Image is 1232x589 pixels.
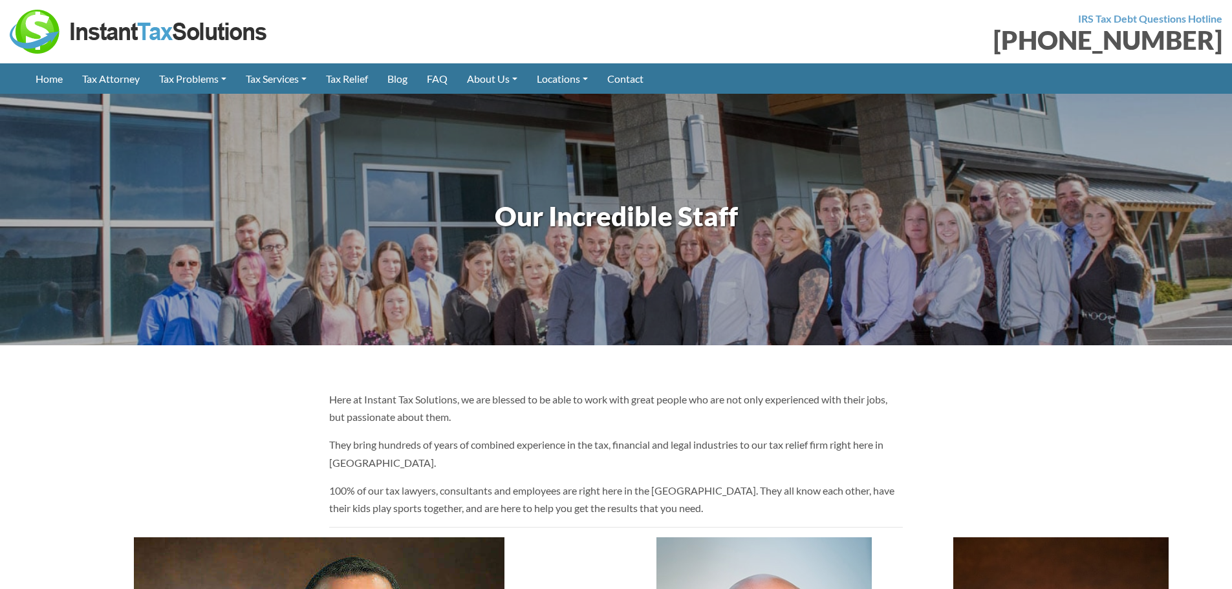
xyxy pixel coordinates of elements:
[316,63,378,94] a: Tax Relief
[10,10,268,54] img: Instant Tax Solutions Logo
[1078,12,1222,25] strong: IRS Tax Debt Questions Hotline
[417,63,457,94] a: FAQ
[378,63,417,94] a: Blog
[527,63,598,94] a: Locations
[236,63,316,94] a: Tax Services
[149,63,236,94] a: Tax Problems
[72,63,149,94] a: Tax Attorney
[457,63,527,94] a: About Us
[32,197,1200,235] h1: Our Incredible Staff
[626,27,1223,53] div: [PHONE_NUMBER]
[10,24,268,36] a: Instant Tax Solutions Logo
[329,482,903,517] p: 100% of our tax lawyers, consultants and employees are right here in the [GEOGRAPHIC_DATA]. They ...
[26,63,72,94] a: Home
[598,63,653,94] a: Contact
[329,391,903,425] p: Here at Instant Tax Solutions, we are blessed to be able to work with great people who are not on...
[329,436,903,471] p: They bring hundreds of years of combined experience in the tax, financial and legal industries to...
